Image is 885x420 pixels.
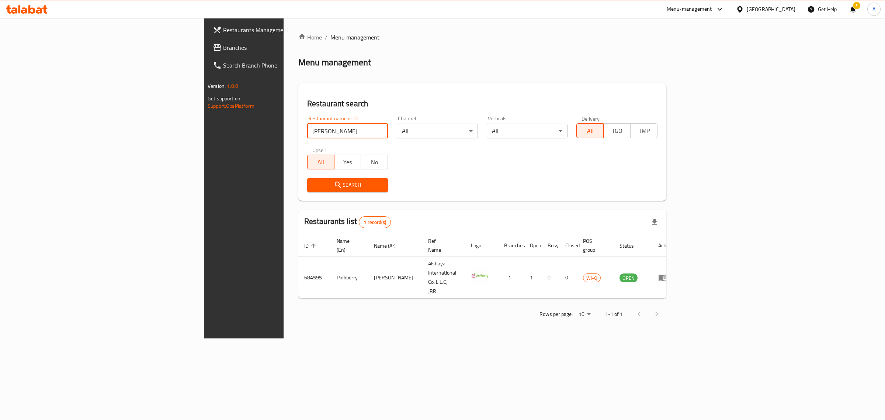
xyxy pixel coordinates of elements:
a: Restaurants Management [207,21,352,39]
span: WI-Q [583,274,600,282]
td: 0 [542,257,559,299]
p: Rows per page: [539,310,573,319]
th: Logo [465,234,498,257]
span: ID [304,241,318,250]
a: Branches [207,39,352,56]
span: A [872,5,875,13]
th: Branches [498,234,524,257]
h2: Restaurant search [307,98,657,109]
div: Rows per page: [576,309,593,320]
button: No [361,155,388,169]
h2: Menu management [298,56,371,68]
button: Search [307,178,388,192]
img: Pinkberry [471,267,489,285]
div: Menu [658,273,672,282]
div: Total records count [359,216,391,228]
td: 1 [524,257,542,299]
span: OPEN [619,274,638,282]
span: 1 record(s) [359,219,391,226]
td: [PERSON_NAME] [368,257,422,299]
label: Delivery [582,116,600,121]
td: Alshaya International Co. L.L.C, JBR [422,257,465,299]
button: TMP [630,123,657,138]
button: TGO [603,123,631,138]
span: Version: [208,81,226,91]
div: [GEOGRAPHIC_DATA] [747,5,795,13]
th: Action [652,234,678,257]
div: All [397,124,478,138]
th: Closed [559,234,577,257]
td: 0 [559,257,577,299]
div: All [487,124,568,138]
td: 1 [498,257,524,299]
div: OPEN [619,273,638,282]
input: Search for restaurant name or ID.. [307,124,388,138]
span: POS group [583,237,605,254]
p: 1-1 of 1 [605,310,623,319]
span: TMP [634,125,655,136]
div: Menu-management [667,5,712,14]
span: Search Branch Phone [223,61,346,70]
h2: Restaurants list [304,216,391,228]
span: Yes [337,157,358,168]
a: Search Branch Phone [207,56,352,74]
button: Yes [334,155,361,169]
span: Ref. Name [428,237,456,254]
span: All [310,157,332,168]
a: Support.OpsPlatform [208,101,254,111]
table: enhanced table [298,234,678,299]
th: Busy [542,234,559,257]
span: Name (En) [337,237,359,254]
span: Search [313,180,382,190]
span: Menu management [330,33,379,42]
nav: breadcrumb [298,33,666,42]
span: Get support on: [208,94,242,103]
span: Status [619,241,643,250]
span: No [364,157,385,168]
span: Branches [223,43,346,52]
span: All [580,125,601,136]
button: All [307,155,334,169]
button: All [576,123,604,138]
label: Upsell [312,147,326,152]
th: Open [524,234,542,257]
span: Restaurants Management [223,25,346,34]
span: 1.0.0 [227,81,238,91]
span: TGO [607,125,628,136]
span: Name (Ar) [374,241,405,250]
